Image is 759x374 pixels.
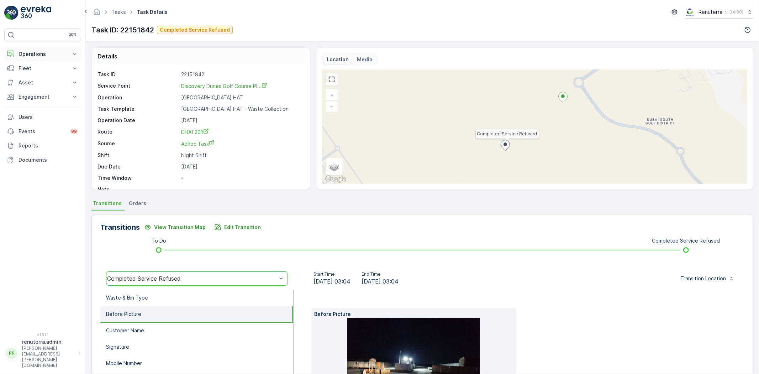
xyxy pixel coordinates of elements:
[685,8,696,16] img: Screenshot_2024-07-26_at_13.33.01.png
[97,82,178,90] p: Service Point
[91,25,154,35] p: Task ID: 22151842
[181,128,302,136] a: DHAT201
[181,94,302,101] p: [GEOGRAPHIC_DATA] HAT
[4,76,81,90] button: Asset
[181,71,302,78] p: 22151842
[135,9,169,16] span: Task Details
[326,159,342,175] a: Layers
[152,237,166,244] p: To Do
[4,124,81,139] a: Events99
[157,26,233,34] button: Completed Service Refused
[4,61,81,76] button: Fleet
[6,348,17,359] div: RR
[362,271,398,277] p: End Time
[4,47,81,61] button: Operations
[181,117,302,124] p: [DATE]
[97,128,178,136] p: Route
[181,186,302,193] p: -
[4,6,19,20] img: logo
[19,65,67,72] p: Fleet
[4,333,81,337] span: v 1.51.1
[313,271,350,277] p: Start Time
[181,175,302,182] p: -
[314,311,513,318] p: Before Picture
[326,90,337,100] a: Zoom In
[330,92,333,98] span: +
[93,200,122,207] span: Transitions
[106,327,144,334] p: Customer Name
[97,71,178,78] p: Task ID
[107,275,277,282] div: Completed Service Refused
[97,117,178,124] p: Operation Date
[181,152,302,159] p: Night Shift
[97,175,178,182] p: Time Window
[22,346,75,368] p: [PERSON_NAME][EMAIL_ADDRESS][PERSON_NAME][DOMAIN_NAME]
[685,6,753,19] button: Renuterra(+04:00)
[97,52,117,61] p: Details
[140,222,210,233] button: View Transition Map
[362,277,398,286] span: [DATE] 03:04
[160,26,230,33] p: Completed Service Refused
[97,140,178,147] p: Source
[4,338,81,368] button: RRrenuterra.admin[PERSON_NAME][EMAIL_ADDRESS][PERSON_NAME][DOMAIN_NAME]
[181,83,267,89] span: Discovery Dunes Golf Course Pl...
[19,156,78,163] p: Documents
[19,114,78,121] p: Users
[97,163,178,170] p: Due Date
[327,56,349,63] p: Location
[106,343,129,350] p: Signature
[93,11,101,17] a: Homepage
[100,222,140,233] p: Transitions
[326,100,337,111] a: Zoom Out
[19,128,65,135] p: Events
[21,6,51,20] img: logo_light-DOdMpM7g.png
[19,51,67,58] p: Operations
[181,141,215,147] span: Adhoc Task
[676,273,739,284] button: Transition Location
[725,9,743,15] p: ( +04:00 )
[106,360,142,367] p: Mobile Number
[652,237,720,244] p: Completed Service Refused
[111,9,126,15] a: Tasks
[181,163,302,170] p: [DATE]
[4,110,81,124] a: Users
[19,93,67,100] p: Engagement
[224,224,261,231] p: Edit Transition
[97,152,178,159] p: Shift
[106,311,141,318] p: Before Picture
[106,294,148,301] p: Waste & Bin Type
[22,338,75,346] p: renuterra.admin
[680,275,726,282] p: Transition Location
[181,105,302,113] p: [GEOGRAPHIC_DATA] HAT - Waste Collection
[4,139,81,153] a: Reports
[154,224,206,231] p: View Transition Map
[69,32,76,38] p: ⌘B
[326,74,337,85] a: View Fullscreen
[210,222,265,233] button: Edit Transition
[97,94,178,101] p: Operation
[129,200,146,207] span: Orders
[4,90,81,104] button: Engagement
[97,186,178,193] p: Note
[19,142,78,149] p: Reports
[699,9,722,16] p: Renuterra
[97,105,178,113] p: Task Template
[19,79,67,86] p: Asset
[4,153,81,167] a: Documents
[324,175,347,184] img: Google
[181,129,209,135] span: DHAT201
[71,129,77,134] p: 99
[313,277,350,286] span: [DATE] 03:04
[357,56,373,63] p: Media
[181,140,302,147] a: Adhoc Task
[181,82,267,89] a: Discovery Dunes Golf Course Pl...
[330,103,333,109] span: −
[324,175,347,184] a: Open this area in Google Maps (opens a new window)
